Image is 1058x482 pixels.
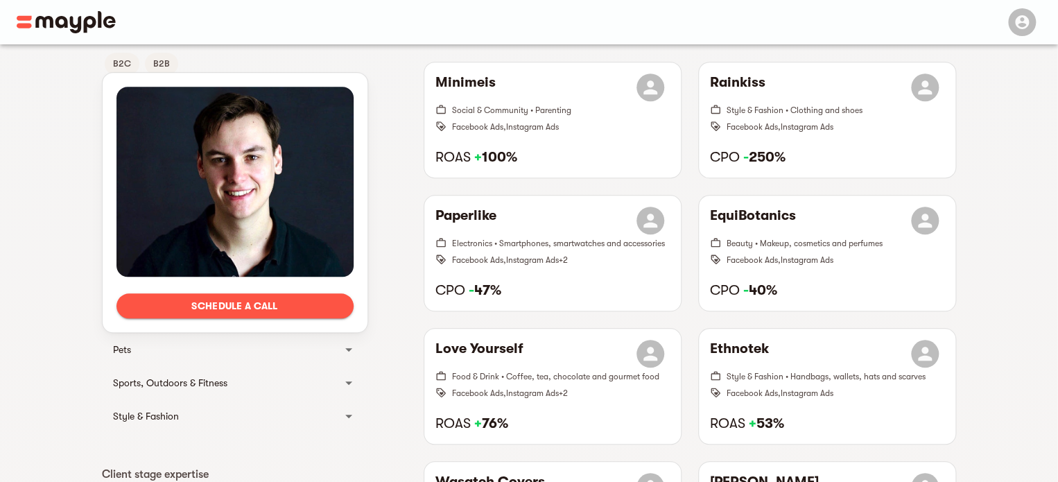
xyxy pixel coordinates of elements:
span: Style & Fashion • Handbags, wallets, hats and scarves [727,372,926,381]
img: Main logo [17,11,116,33]
h6: Paperlike [435,207,496,234]
button: MinimeisSocial & Community • ParentingFacebook Ads,Instagram AdsROAS +100% [424,62,681,178]
div: Pets [102,333,368,366]
span: Instagram Ads [506,122,559,132]
span: B2B [145,55,178,72]
span: Schedule a call [128,298,342,314]
span: - [743,282,749,298]
button: EthnotekStyle & Fashion • Handbags, wallets, hats and scarvesFacebook Ads,Instagram AdsROAS +53% [699,329,955,444]
span: Instagram Ads [781,388,833,398]
h6: Minimeis [435,74,496,101]
h6: EquiBotanics [710,207,796,234]
span: + [474,415,482,431]
strong: 47% [469,282,501,298]
span: Instagram Ads [781,255,833,265]
div: Style & Fashion [102,399,368,433]
button: PaperlikeElectronics • Smartphones, smartwatches and accessoriesFacebook Ads,Instagram Ads+2CPO -47% [424,196,681,311]
div: Pets [113,341,332,358]
strong: 40% [743,282,777,298]
button: RainkissStyle & Fashion • Clothing and shoesFacebook Ads,Instagram AdsCPO -250% [699,62,955,178]
h6: CPO [710,148,944,166]
span: Facebook Ads , [452,388,506,398]
h6: ROAS [435,415,670,433]
span: - [469,282,474,298]
h6: ROAS [710,415,944,433]
strong: 76% [474,415,508,431]
strong: 250% [743,149,786,165]
span: + [749,415,756,431]
strong: 53% [749,415,784,431]
h6: ROAS [435,148,670,166]
span: B2C [105,55,139,72]
h6: CPO [435,282,670,300]
span: + 2 [559,388,568,398]
span: Facebook Ads , [727,122,781,132]
h6: Rainkiss [710,74,765,101]
span: + [474,149,482,165]
div: Sports, Outdoors & Fitness [102,366,368,399]
span: Food & Drink • Coffee, tea, chocolate and gourmet food [452,372,659,381]
h6: Love Yourself [435,340,523,368]
span: Instagram Ads [506,255,559,265]
span: Style & Fashion • Clothing and shoes [727,105,862,115]
span: Facebook Ads , [727,388,781,398]
span: - [743,149,749,165]
button: Love YourselfFood & Drink • Coffee, tea, chocolate and gourmet foodFacebook Ads,Instagram Ads+2RO... [424,329,681,444]
button: Schedule a call [116,293,354,318]
span: Instagram Ads [506,388,559,398]
span: Instagram Ads [781,122,833,132]
strong: 100% [474,149,517,165]
span: + 2 [559,255,568,265]
h6: CPO [710,282,944,300]
div: Sports, Outdoors & Fitness [113,375,332,391]
span: Electronics • Smartphones, smartwatches and accessories [452,239,665,248]
h6: Ethnotek [710,340,769,368]
span: Facebook Ads , [452,255,506,265]
span: Social & Community • Parenting [452,105,571,115]
button: EquiBotanicsBeauty • Makeup, cosmetics and perfumesFacebook Ads,Instagram AdsCPO -40% [699,196,955,311]
span: Facebook Ads , [727,255,781,265]
div: Style & Fashion [113,408,332,424]
span: Beauty • Makeup, cosmetics and perfumes [727,239,883,248]
span: Facebook Ads , [452,122,506,132]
